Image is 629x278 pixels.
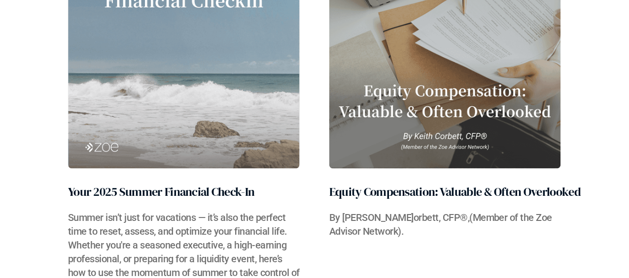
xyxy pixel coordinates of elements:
[68,184,255,201] h2: Your 2025 Summer Financial Check-In
[329,211,561,239] h3: By [PERSON_NAME]​orbett, CFP®,(Member of the Zoe Advisor Network).
[329,184,581,201] h2: Equity Compensation: Valuable & Often Overlooked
